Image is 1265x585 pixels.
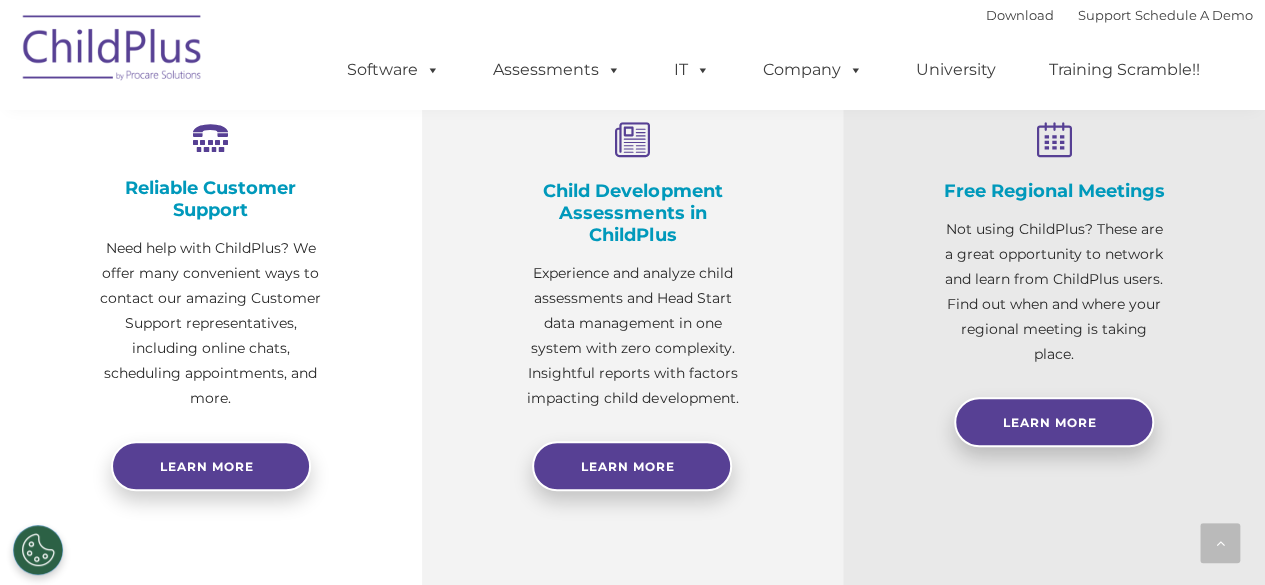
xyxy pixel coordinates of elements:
span: Learn More [581,459,675,474]
p: Need help with ChildPlus? We offer many convenient ways to contact our amazing Customer Support r... [100,236,322,411]
h4: Reliable Customer Support [100,177,322,221]
a: Learn more [111,441,311,491]
button: Cookies Settings [13,525,63,575]
a: Schedule A Demo [1135,7,1253,23]
a: Download [986,7,1054,23]
span: Learn more [160,459,254,474]
a: Company [743,50,883,90]
a: Assessments [473,50,641,90]
h4: Free Regional Meetings [943,180,1165,202]
a: University [896,50,1016,90]
a: Learn More [954,397,1154,447]
p: Not using ChildPlus? These are a great opportunity to network and learn from ChildPlus users. Fin... [943,217,1165,367]
p: Experience and analyze child assessments and Head Start data management in one system with zero c... [522,261,744,411]
a: Support [1078,7,1131,23]
a: IT [654,50,730,90]
a: Training Scramble!! [1029,50,1220,90]
span: Phone number [278,214,363,229]
span: Last name [278,132,339,147]
img: ChildPlus by Procare Solutions [13,1,213,101]
h4: Child Development Assessments in ChildPlus [522,180,744,246]
span: Learn More [1003,415,1097,430]
a: Learn More [532,441,732,491]
font: | [986,7,1253,23]
a: Software [327,50,460,90]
